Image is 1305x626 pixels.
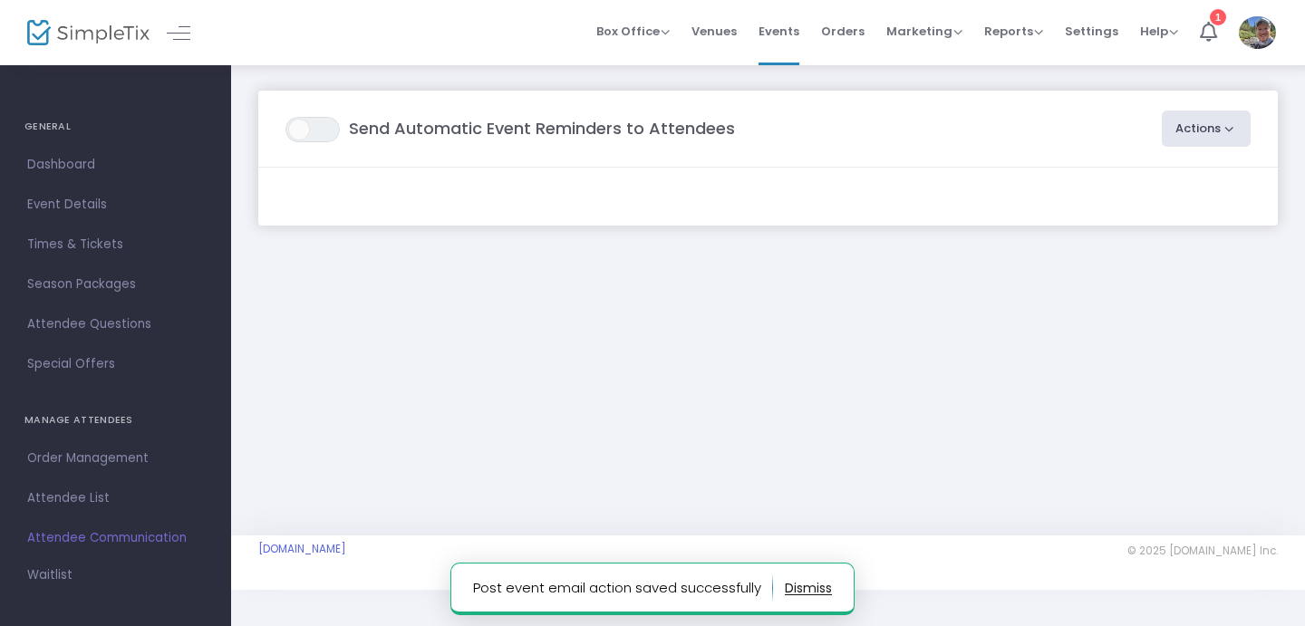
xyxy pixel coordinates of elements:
span: Help [1140,23,1178,40]
span: Attendee Questions [27,313,204,336]
m-panel-title: Send Automatic Event Reminders to Attendees [285,116,735,142]
h4: GENERAL [24,109,207,145]
div: 1 [1210,9,1226,25]
span: Attendee List [27,486,204,510]
span: Box Office [596,23,670,40]
h4: MANAGE ATTENDEES [24,402,207,438]
span: © 2025 [DOMAIN_NAME] Inc. [1127,544,1278,558]
p: Post event email action saved successfully [473,573,773,602]
span: Times & Tickets [27,233,204,256]
button: dismiss [785,573,832,602]
span: Special Offers [27,352,204,376]
button: Actions [1162,111,1252,147]
span: Waitlist [27,566,72,584]
span: Orders [821,8,865,54]
a: [DOMAIN_NAME] [258,542,346,556]
span: Order Management [27,447,204,470]
span: Dashboard [27,153,204,177]
span: Events [759,8,799,54]
span: Venues [691,8,737,54]
span: Event Details [27,193,204,217]
span: Settings [1065,8,1118,54]
span: Season Packages [27,273,204,296]
span: Attendee Communication [27,526,204,550]
span: Marketing [886,23,962,40]
span: Reports [984,23,1043,40]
